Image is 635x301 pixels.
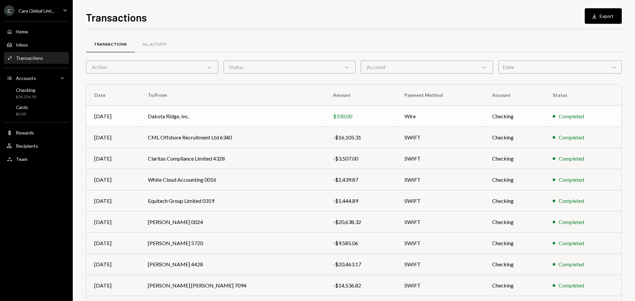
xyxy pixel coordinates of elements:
[19,8,54,14] div: Cara Global Limi...
[140,148,325,169] td: Claritas Compliance Limited 4328
[484,190,545,211] td: Checking
[397,211,485,233] td: SWIFT
[16,111,28,117] div: $0.00
[559,133,584,141] div: Completed
[16,29,28,34] div: Home
[397,190,485,211] td: SWIFT
[143,42,167,47] div: All Activity
[140,127,325,148] td: CML Offshore Recruitment Ltd 6340
[94,239,132,247] div: [DATE]
[4,153,69,165] a: Team
[325,85,396,106] th: Amount
[333,155,388,163] div: -$3,507.00
[16,94,36,100] div: $36,256.50
[86,36,135,53] a: Transactions
[140,190,325,211] td: Equitech Group Limited 0319
[585,8,622,24] button: Export
[135,36,175,53] a: All Activity
[484,148,545,169] td: Checking
[140,275,325,296] td: [PERSON_NAME] [PERSON_NAME] 7094
[333,282,388,289] div: -$14,536.82
[484,233,545,254] td: Checking
[498,60,622,74] div: Date
[397,254,485,275] td: SWIFT
[397,233,485,254] td: SWIFT
[4,25,69,37] a: Home
[397,127,485,148] td: SWIFT
[559,155,584,163] div: Completed
[16,87,36,93] div: Checking
[484,127,545,148] td: Checking
[16,55,43,61] div: Transactions
[140,169,325,190] td: White Cloud Accounting 0016
[16,104,28,110] div: Cards
[484,275,545,296] td: Checking
[94,155,132,163] div: [DATE]
[397,106,485,127] td: Wire
[559,112,584,120] div: Completed
[94,42,127,47] div: Transactions
[333,218,388,226] div: -$20,638.32
[224,60,356,74] div: Status
[545,85,621,106] th: Status
[559,218,584,226] div: Completed
[16,156,27,162] div: Team
[16,143,38,149] div: Recipients
[140,85,325,106] th: To/From
[4,39,69,51] a: Inbox
[16,42,28,48] div: Inbox
[4,127,69,138] a: Rewards
[484,254,545,275] td: Checking
[140,233,325,254] td: [PERSON_NAME] 5720
[397,85,485,106] th: Payment Method
[397,169,485,190] td: SWIFT
[4,140,69,152] a: Recipients
[333,239,388,247] div: -$9,585.06
[94,260,132,268] div: [DATE]
[140,106,325,127] td: Dakota Ridge, Inc.
[86,85,140,106] th: Date
[86,11,147,24] h1: Transactions
[333,176,388,184] div: -$2,439.87
[94,133,132,141] div: [DATE]
[333,260,388,268] div: -$20,463.17
[86,60,218,74] div: Action
[94,197,132,205] div: [DATE]
[484,106,545,127] td: Checking
[94,218,132,226] div: [DATE]
[484,85,545,106] th: Account
[94,112,132,120] div: [DATE]
[16,130,34,135] div: Rewards
[140,254,325,275] td: [PERSON_NAME] 4428
[361,60,493,74] div: Account
[4,52,69,64] a: Transactions
[559,260,584,268] div: Completed
[484,169,545,190] td: Checking
[397,275,485,296] td: SWIFT
[4,102,69,118] a: Cards$0.00
[333,197,388,205] div: -$1,444.89
[559,239,584,247] div: Completed
[4,5,15,16] div: C
[559,197,584,205] div: Completed
[333,112,388,120] div: $100.00
[140,211,325,233] td: [PERSON_NAME] 0024
[397,148,485,169] td: SWIFT
[333,133,388,141] div: -$16,105.31
[559,282,584,289] div: Completed
[4,85,69,101] a: Checking$36,256.50
[16,75,36,81] div: Accounts
[559,176,584,184] div: Completed
[484,211,545,233] td: Checking
[4,72,69,84] a: Accounts
[94,176,132,184] div: [DATE]
[94,282,132,289] div: [DATE]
